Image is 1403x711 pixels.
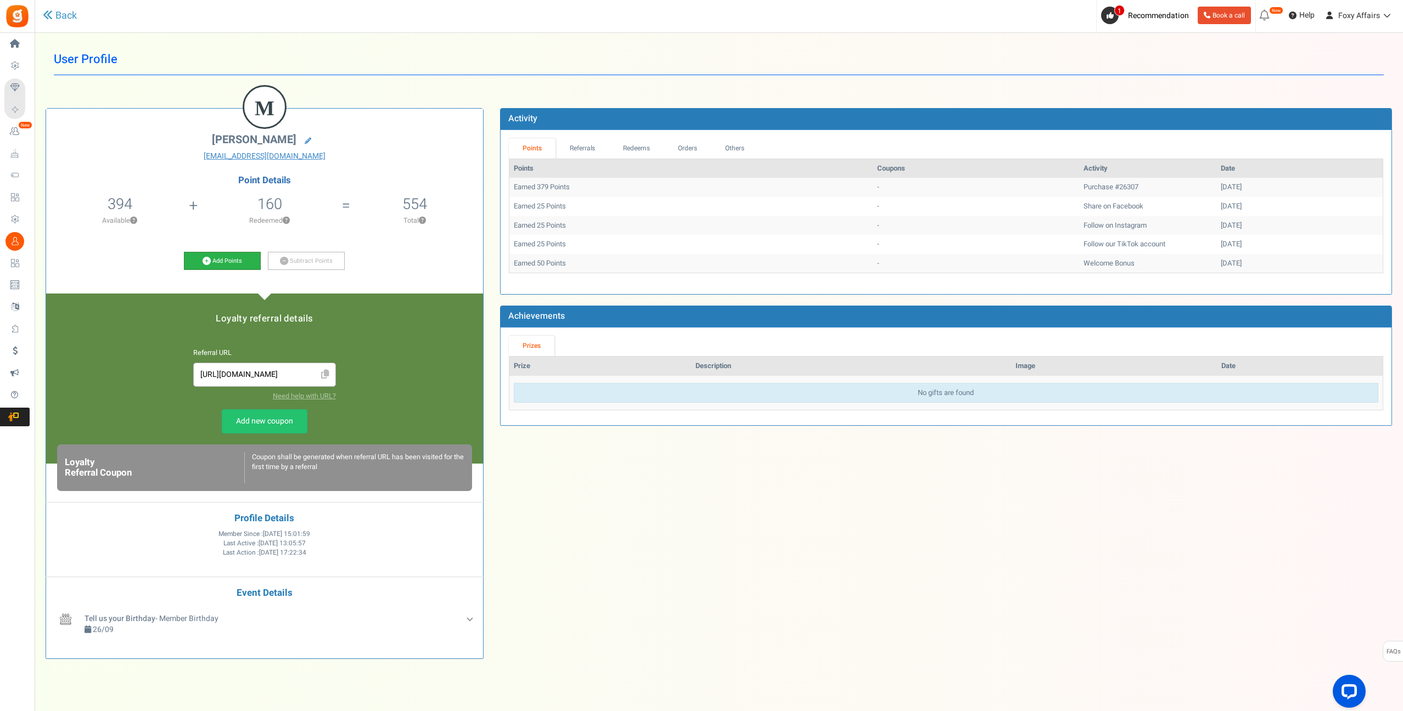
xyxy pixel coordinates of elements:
th: Coupons [873,159,1079,178]
a: 1 Recommendation [1101,7,1193,24]
h4: Profile Details [54,513,475,524]
a: Subtract Points [268,252,345,270]
a: Points [509,138,556,159]
span: Click to Copy [317,365,334,385]
td: Earned 50 Points [509,254,873,273]
a: Orders [664,138,711,159]
th: Image [1011,357,1216,376]
a: Referrals [555,138,609,159]
b: Achievements [508,309,565,323]
h6: Loyalty Referral Coupon [65,458,244,478]
div: [DATE] [1221,258,1378,269]
td: - [873,235,1079,254]
span: Last Action : [223,548,306,557]
th: Description [691,357,1011,376]
a: Help [1284,7,1319,24]
p: Total [351,216,477,225]
td: Purchase #26307 [1079,178,1216,197]
td: Earned 25 Points [509,235,873,254]
div: [DATE] [1221,239,1378,250]
a: Book a call [1198,7,1251,24]
span: Foxy Affairs [1338,10,1380,21]
td: Follow our TikTok account [1079,235,1216,254]
span: FAQs [1386,641,1401,662]
span: Last Active : [223,539,306,548]
h1: User Profile [54,44,1384,75]
td: - [873,197,1079,216]
h5: 160 [257,196,282,212]
span: [PERSON_NAME] [212,132,296,148]
a: Add Points [184,252,261,270]
p: Available [52,216,188,225]
td: - [873,254,1079,273]
span: 26/09 [93,624,114,635]
th: Date [1216,159,1383,178]
td: - [873,216,1079,235]
h4: Point Details [46,176,483,185]
th: Date [1217,357,1383,376]
em: New [1269,7,1283,14]
a: Others [711,138,758,159]
td: Earned 25 Points [509,197,873,216]
td: Earned 379 Points [509,178,873,197]
a: New [4,122,30,141]
td: Welcome Bonus [1079,254,1216,273]
span: Recommendation [1128,10,1189,21]
b: Activity [508,112,537,125]
span: 1 [1114,5,1125,16]
div: [DATE] [1221,221,1378,231]
th: Points [509,159,873,178]
span: [DATE] 13:05:57 [259,539,306,548]
span: Help [1297,10,1315,21]
a: Add new coupon [222,409,307,433]
span: [DATE] 17:22:34 [259,548,306,557]
td: Earned 25 Points [509,216,873,235]
button: ? [419,217,426,224]
td: - [873,178,1079,197]
button: ? [283,217,290,224]
div: No gifts are found [514,383,1378,403]
p: Redeemed [199,216,340,225]
th: Activity [1079,159,1216,178]
td: Follow on Instagram [1079,216,1216,235]
figcaption: M [244,87,285,129]
b: Tell us your Birthday [85,613,155,624]
div: [DATE] [1221,201,1378,212]
em: New [18,121,32,129]
span: 394 [108,193,132,215]
img: Gratisfaction [5,4,30,29]
a: Redeems [609,138,664,159]
h4: Event Details [54,588,475,599]
button: ? [130,217,137,224]
div: [DATE] [1221,182,1378,193]
span: [DATE] 15:01:59 [263,529,310,539]
h5: Loyalty referral details [57,314,472,324]
h5: 554 [402,196,427,212]
th: Prize [509,357,691,376]
span: - Member Birthday [85,613,218,624]
td: Share on Facebook [1079,197,1216,216]
a: [EMAIL_ADDRESS][DOMAIN_NAME] [54,151,475,162]
h6: Referral URL [193,349,336,357]
div: Coupon shall be generated when referral URL has been visited for the first time by a referral [244,452,464,483]
a: Need help with URL? [273,391,336,401]
span: Member Since : [218,529,310,539]
a: Prizes [509,336,555,356]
